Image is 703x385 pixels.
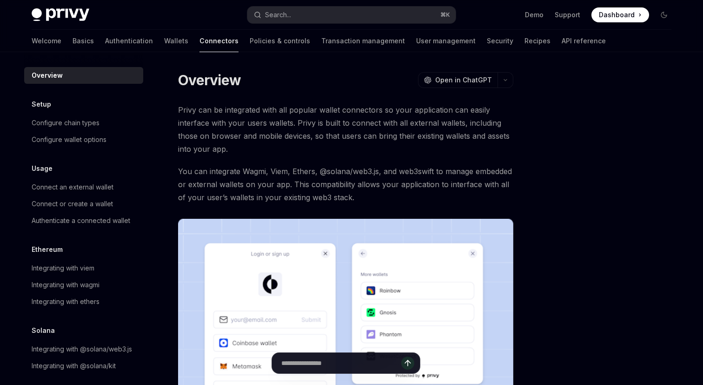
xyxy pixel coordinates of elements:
a: Recipes [524,30,550,52]
button: Send message [401,357,414,370]
a: Connect an external wallet [24,179,143,196]
span: Privy can be integrated with all popular wallet connectors so your application can easily interfa... [178,103,513,155]
div: Integrating with @solana/kit [32,360,116,371]
a: Security [487,30,513,52]
a: Demo [525,10,544,20]
h5: Ethereum [32,244,63,255]
a: Authenticate a connected wallet [24,212,143,229]
a: Configure wallet options [24,131,143,148]
div: Connect an external wallet [32,182,113,193]
a: Support [555,10,580,20]
a: Overview [24,67,143,84]
div: Authenticate a connected wallet [32,215,130,226]
a: Integrating with @solana/kit [24,358,143,374]
div: Overview [32,70,63,81]
a: Connect or create a wallet [24,196,143,212]
div: Integrating with viem [32,263,94,274]
span: Dashboard [599,10,635,20]
h1: Overview [178,72,241,88]
div: Connect or create a wallet [32,198,113,209]
div: Integrating with ethers [32,296,99,307]
span: Open in ChatGPT [435,75,492,85]
button: Toggle dark mode [657,7,671,22]
div: Search... [265,9,291,20]
a: Basics [73,30,94,52]
button: Open in ChatGPT [418,72,497,88]
a: API reference [562,30,606,52]
h5: Solana [32,325,55,336]
button: Open search [247,7,456,23]
a: Authentication [105,30,153,52]
img: dark logo [32,8,89,21]
a: Welcome [32,30,61,52]
span: You can integrate Wagmi, Viem, Ethers, @solana/web3.js, and web3swift to manage embedded or exter... [178,165,513,204]
a: Connectors [199,30,239,52]
div: Integrating with @solana/web3.js [32,344,132,355]
h5: Usage [32,163,53,174]
div: Integrating with wagmi [32,279,99,290]
a: User management [416,30,476,52]
a: Integrating with @solana/web3.js [24,341,143,358]
div: Configure wallet options [32,134,106,145]
a: Policies & controls [250,30,310,52]
span: ⌘ K [440,11,450,19]
input: Ask a question... [281,353,401,373]
a: Wallets [164,30,188,52]
div: Configure chain types [32,117,99,128]
a: Configure chain types [24,115,143,131]
a: Dashboard [591,7,649,22]
h5: Setup [32,99,51,110]
a: Integrating with wagmi [24,277,143,293]
a: Transaction management [321,30,405,52]
a: Integrating with viem [24,260,143,277]
a: Integrating with ethers [24,293,143,310]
